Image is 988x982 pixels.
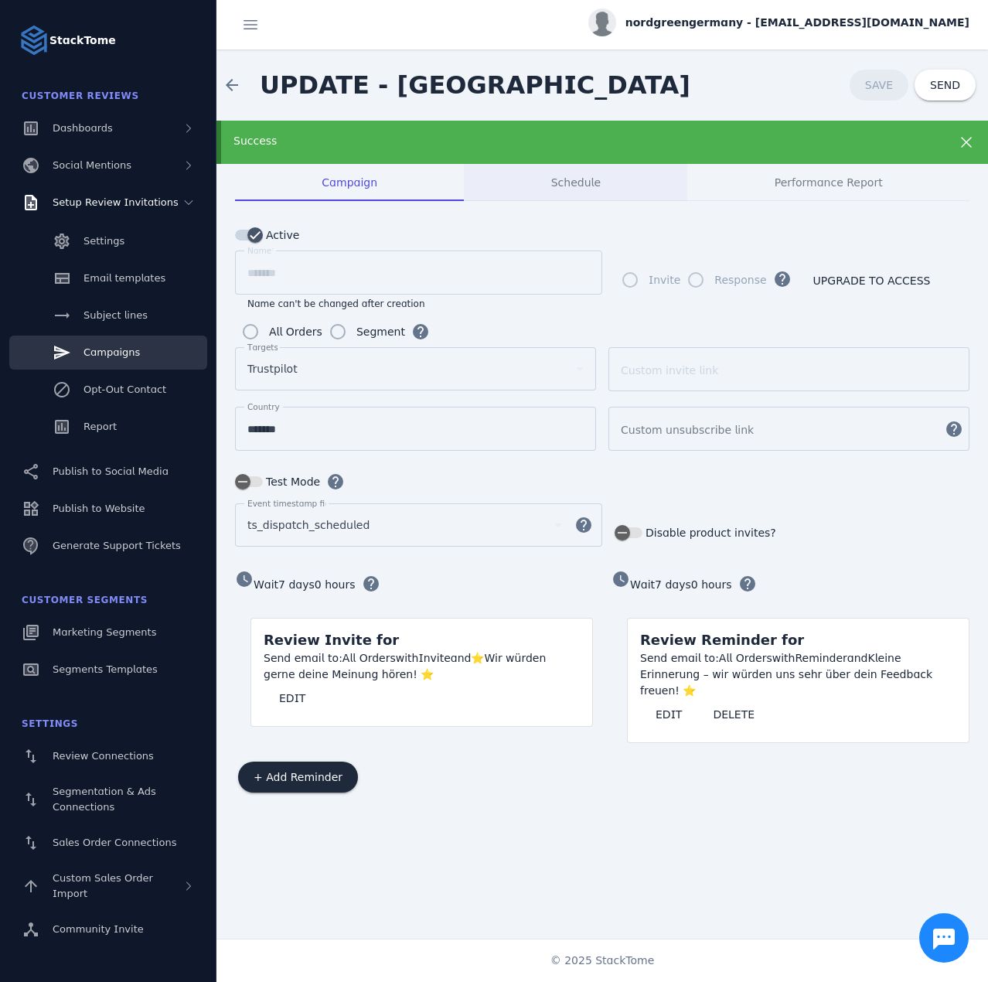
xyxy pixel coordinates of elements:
label: Response [711,271,766,289]
span: 7 days [655,578,691,591]
button: SEND [915,70,976,101]
mat-label: Name [247,246,271,255]
span: and [847,652,868,664]
div: All Orders [269,322,322,341]
span: Wait [630,578,655,591]
mat-label: Country [247,402,280,411]
span: Schedule [551,177,601,188]
mat-label: Custom unsubscribe link [621,424,754,436]
span: SEND [930,80,960,90]
span: Send email to: [640,652,719,664]
span: Sales Order Connections [53,837,176,848]
a: Review Connections [9,739,207,773]
a: Settings [9,224,207,258]
a: Segments Templates [9,653,207,687]
span: Campaigns [83,346,140,358]
span: © 2025 StackTome [550,953,655,969]
a: Campaigns [9,336,207,370]
a: Publish to Website [9,492,207,526]
div: Success [233,133,901,149]
span: Campaign [322,177,377,188]
img: profile.jpg [588,9,616,36]
label: Segment [353,322,405,341]
span: 0 hours [315,578,356,591]
button: nordgreengermany - [EMAIL_ADDRESS][DOMAIN_NAME] [588,9,969,36]
strong: StackTome [49,32,116,49]
mat-label: Event timestamp field [247,499,337,508]
mat-icon: watch_later [235,570,254,588]
div: Invite ⭐Wir würden gerne deine Meinung hören! ⭐ [264,650,580,683]
button: EDIT [264,683,321,714]
span: All Orders [719,652,772,664]
span: 0 hours [691,578,732,591]
span: Performance Report [775,177,883,188]
label: Test Mode [263,472,320,491]
span: Custom Sales Order Import [53,872,153,899]
span: + Add Reminder [254,772,342,783]
span: Opt-Out Contact [83,384,166,395]
span: ts_dispatch_scheduled [247,516,370,534]
span: Review Connections [53,750,154,762]
span: Report [83,421,117,432]
span: Send email to: [264,652,342,664]
span: Subject lines [83,309,148,321]
button: UPGRADE TO ACCESS [798,265,946,296]
span: Publish to Social Media [53,465,169,477]
span: Settings [22,718,78,729]
button: DELETE [697,699,770,730]
mat-icon: watch_later [612,570,630,588]
span: UPDATE - [GEOGRAPHIC_DATA] [260,70,690,100]
input: Country [247,420,584,438]
span: EDIT [656,709,682,720]
span: All Orders [342,652,396,664]
span: Generate Support Tickets [53,540,181,551]
span: UPGRADE TO ACCESS [813,275,931,286]
a: Subject lines [9,298,207,332]
span: 7 days [278,578,315,591]
button: EDIT [640,699,697,730]
span: Customer Segments [22,595,148,605]
span: Marketing Segments [53,626,156,638]
img: Logo image [19,25,49,56]
span: with [772,652,796,664]
span: Dashboards [53,122,113,134]
span: Segmentation & Ads Connections [53,786,156,813]
label: Disable product invites? [642,523,776,542]
a: Opt-Out Contact [9,373,207,407]
span: Setup Review Invitations [53,196,179,208]
span: Review Invite for [264,632,399,648]
span: Settings [83,235,124,247]
mat-label: Custom invite link [621,364,718,377]
a: Sales Order Connections [9,826,207,860]
div: Reminder Kleine Erinnerung – wir würden uns sehr über dein Feedback freuen! ⭐ [640,650,956,699]
a: Generate Support Tickets [9,529,207,563]
span: Social Mentions [53,159,131,171]
mat-label: Targets [247,343,278,352]
span: Wait [254,578,278,591]
span: Community Invite [53,923,144,935]
span: Publish to Website [53,503,145,514]
span: Review Reminder for [640,632,804,648]
span: nordgreengermany - [EMAIL_ADDRESS][DOMAIN_NAME] [625,15,969,31]
span: Email templates [83,272,165,284]
label: Invite [646,271,680,289]
label: Active [263,226,299,244]
a: Marketing Segments [9,615,207,650]
span: Segments Templates [53,663,158,675]
span: and [451,652,472,664]
span: DELETE [713,709,755,720]
a: Publish to Social Media [9,455,207,489]
mat-icon: help [565,516,602,534]
a: Community Invite [9,912,207,946]
span: EDIT [279,693,305,704]
span: Trustpilot [247,360,298,378]
span: with [396,652,419,664]
mat-hint: Name can't be changed after creation [247,295,425,310]
a: Email templates [9,261,207,295]
button: + Add Reminder [238,762,358,793]
a: Segmentation & Ads Connections [9,776,207,823]
a: Report [9,410,207,444]
span: Customer Reviews [22,90,139,101]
